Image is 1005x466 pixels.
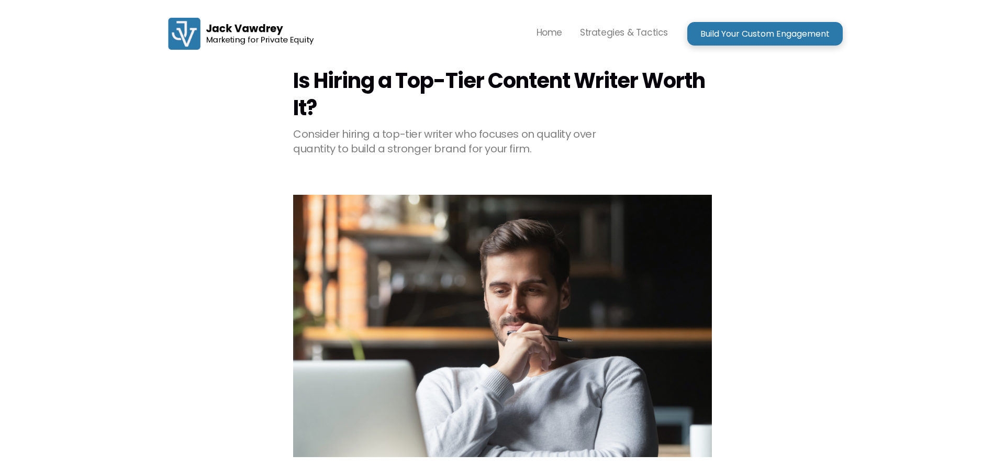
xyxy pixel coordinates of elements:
[537,25,562,41] p: Home
[571,16,677,51] a: Strategies & Tactics
[162,10,319,57] a: home
[687,22,843,46] a: Build Your Custom Engagement
[293,67,712,121] h1: Is Hiring a Top-Tier Content Writer Worth It?
[580,25,668,41] p: Strategies & Tactics
[293,127,611,156] p: Consider hiring a top-tier writer who focuses on quality over quantity to build a stronger brand ...
[528,16,571,51] a: Home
